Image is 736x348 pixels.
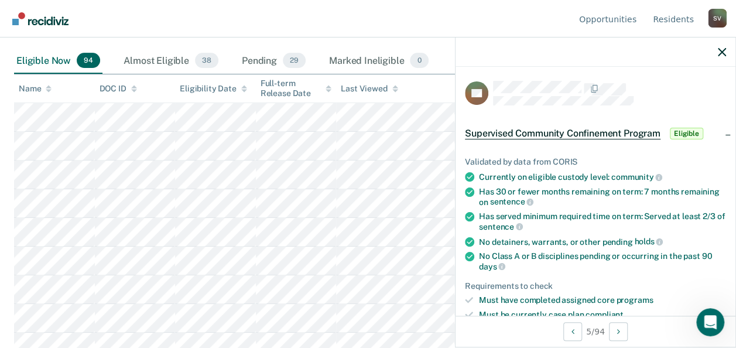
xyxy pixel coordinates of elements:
[708,9,727,28] div: S V
[634,237,663,246] span: holds
[341,84,398,94] div: Last Viewed
[14,48,102,74] div: Eligible Now
[479,310,726,320] div: Must be currently case plan
[283,53,306,68] span: 29
[490,197,534,206] span: sentence
[239,48,308,74] div: Pending
[563,322,582,341] button: Previous Opportunity
[479,187,726,207] div: Has 30 or fewer months remaining on term: 7 months remaining on
[180,84,247,94] div: Eligibility Date
[696,308,724,336] iframe: Intercom live chat
[465,128,660,139] span: Supervised Community Confinement Program
[121,48,221,74] div: Almost Eligible
[327,48,431,74] div: Marked Ineligible
[479,295,726,305] div: Must have completed assigned core
[609,322,628,341] button: Next Opportunity
[261,79,332,98] div: Full-term Release Date
[670,128,703,139] span: Eligible
[479,172,726,182] div: Currently on eligible custody level:
[410,53,428,68] span: 0
[708,9,727,28] button: Profile dropdown button
[456,115,735,152] div: Supervised Community Confinement ProgramEligible
[479,222,523,231] span: sentence
[586,310,624,319] span: compliant
[77,53,100,68] span: 94
[465,157,726,167] div: Validated by data from CORIS
[100,84,137,94] div: DOC ID
[465,281,726,291] div: Requirements to check
[479,237,726,247] div: No detainers, warrants, or other pending
[616,295,653,305] span: programs
[479,211,726,231] div: Has served minimum required time on term: Served at least 2/3 of
[456,316,735,347] div: 5 / 94
[479,262,505,271] span: days
[19,84,52,94] div: Name
[12,12,69,25] img: Recidiviz
[195,53,218,68] span: 38
[479,251,726,271] div: No Class A or B disciplines pending or occurring in the past 90
[611,172,663,182] span: community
